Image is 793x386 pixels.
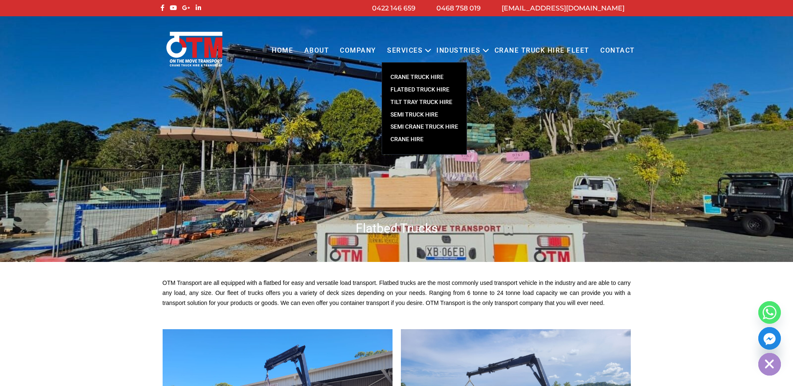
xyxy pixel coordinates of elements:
[502,4,625,12] a: [EMAIL_ADDRESS][DOMAIN_NAME]
[382,71,467,84] a: CRANE TRUCK HIRE
[382,133,467,146] a: Crane Hire
[334,39,382,62] a: COMPANY
[382,96,467,109] a: TILT TRAY TRUCK HIRE
[436,4,481,12] a: 0468 758 019
[298,39,334,62] a: About
[382,121,467,133] a: SEMI CRANE TRUCK HIRE
[158,220,635,236] h1: Flatbed Trucks
[595,39,640,62] a: Contact
[382,84,467,96] a: FLATBED TRUCK HIRE
[266,39,298,62] a: Home
[758,301,781,324] a: Whatsapp
[431,39,486,62] a: Industries
[163,278,631,308] p: OTM Transport are all equipped with a flatbed for easy and versatile load transport. Flatbed truc...
[165,31,224,67] img: Otmtransport
[758,327,781,350] a: Facebook_Messenger
[382,109,467,121] a: SEMI TRUCK HIRE
[382,39,428,62] a: Services
[372,4,416,12] a: 0422 146 659
[489,39,594,62] a: Crane Truck Hire Fleet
